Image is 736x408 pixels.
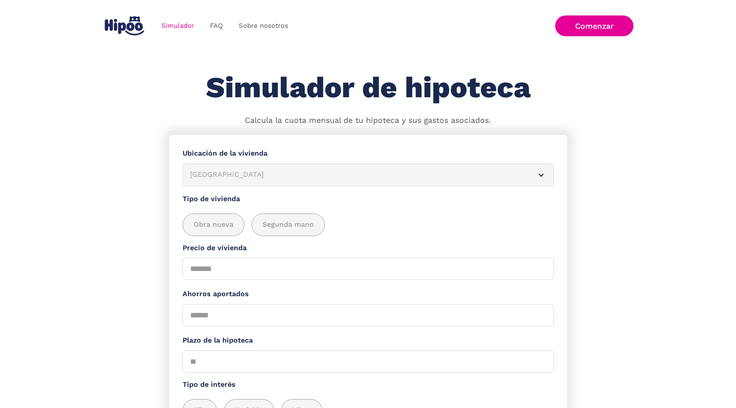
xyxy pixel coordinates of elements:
label: Plazo de la hipoteca [183,335,554,346]
h1: Simulador de hipoteca [206,72,530,104]
label: Ubicación de la vivienda [183,148,554,159]
span: Segunda mano [263,219,314,230]
a: FAQ [202,17,231,34]
p: Calcula la cuota mensual de tu hipoteca y sus gastos asociados. [245,115,491,126]
a: Simulador [153,17,202,34]
div: [GEOGRAPHIC_DATA] [190,169,525,180]
label: Precio de vivienda [183,243,554,254]
a: Sobre nosotros [231,17,296,34]
a: home [103,13,146,39]
a: Comenzar [555,15,633,36]
div: add_description_here [183,214,554,236]
label: Tipo de vivienda [183,194,554,205]
label: Ahorros aportados [183,289,554,300]
label: Tipo de interés [183,379,554,390]
article: [GEOGRAPHIC_DATA] [183,164,554,186]
span: Obra nueva [194,219,233,230]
